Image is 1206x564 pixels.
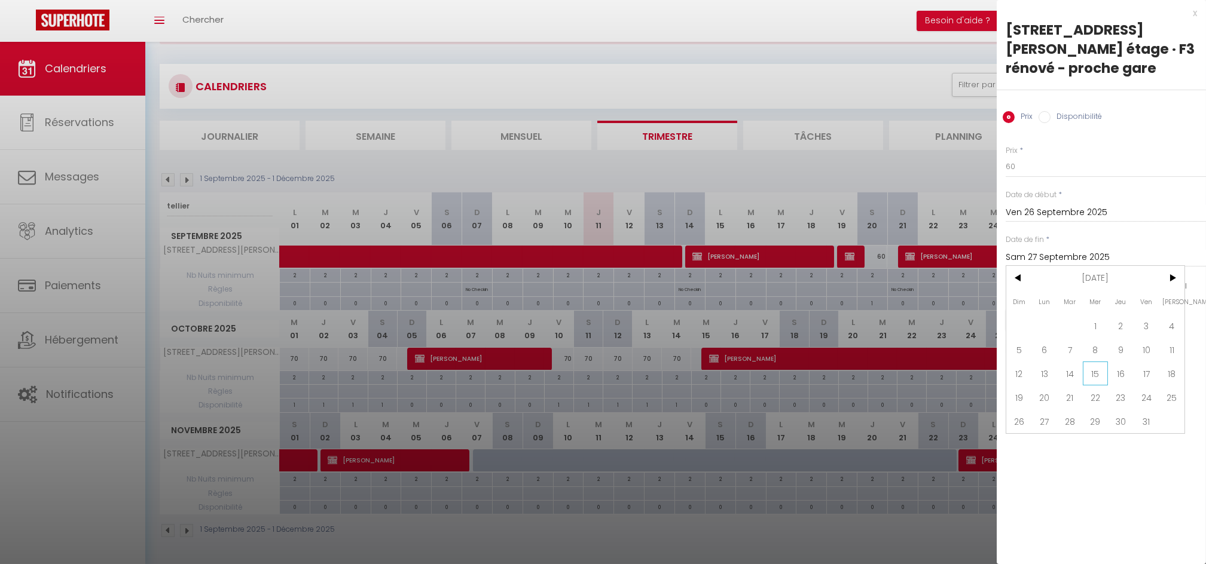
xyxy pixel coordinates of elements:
span: 29 [1083,409,1109,433]
span: 11 [1159,338,1184,361]
span: 2 [1108,314,1134,338]
span: 21 [1057,385,1083,409]
span: 4 [1159,314,1184,338]
button: Ouvrir le widget de chat LiveChat [10,5,45,41]
span: 16 [1108,361,1134,385]
span: [DATE] [1032,266,1159,290]
span: 19 [1006,385,1032,409]
span: > [1159,266,1184,290]
span: Mar [1057,290,1083,314]
span: 13 [1032,361,1058,385]
span: Mer [1083,290,1109,314]
span: 18 [1159,361,1184,385]
span: Jeu [1108,290,1134,314]
span: 27 [1032,409,1058,433]
span: 14 [1057,361,1083,385]
span: 15 [1083,361,1109,385]
label: Disponibilité [1051,111,1102,124]
span: 24 [1134,385,1159,409]
span: 31 [1134,409,1159,433]
span: 26 [1006,409,1032,433]
span: 23 [1108,385,1134,409]
span: 7 [1057,338,1083,361]
span: 30 [1108,409,1134,433]
div: [STREET_ADDRESS][PERSON_NAME] étage · F3 rénové - proche gare [1006,20,1197,78]
span: Ven [1134,290,1159,314]
span: 20 [1032,385,1058,409]
label: Prix [1015,111,1033,124]
span: 9 [1108,338,1134,361]
span: 10 [1134,338,1159,361]
span: 22 [1083,385,1109,409]
label: Date de début [1006,189,1057,201]
span: [PERSON_NAME] [1159,290,1184,314]
span: 12 [1006,361,1032,385]
label: Prix [1006,145,1018,157]
label: Date de fin [1006,234,1044,246]
span: 25 [1159,385,1184,409]
span: < [1006,266,1032,290]
span: 6 [1032,338,1058,361]
span: 5 [1006,338,1032,361]
span: 28 [1057,409,1083,433]
span: 3 [1134,314,1159,338]
span: 1 [1083,314,1109,338]
span: 8 [1083,338,1109,361]
span: Dim [1006,290,1032,314]
span: 17 [1134,361,1159,385]
div: x [997,6,1197,20]
span: Lun [1032,290,1058,314]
